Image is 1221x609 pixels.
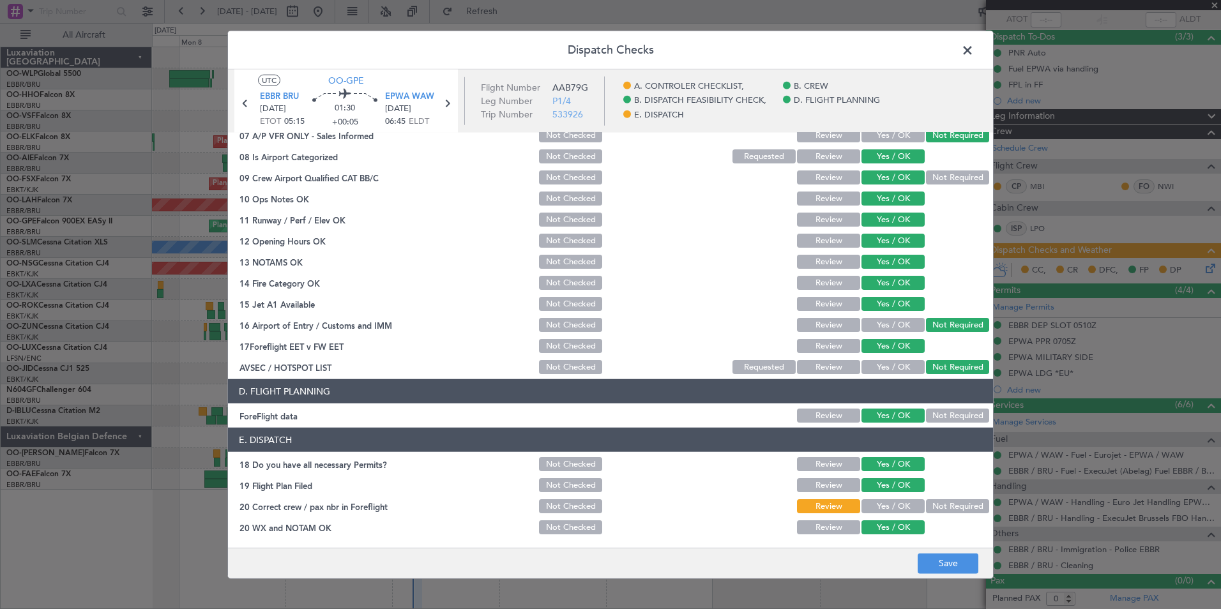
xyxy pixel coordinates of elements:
[926,128,989,142] button: Not Required
[926,499,989,513] button: Not Required
[926,360,989,374] button: Not Required
[926,170,989,184] button: Not Required
[228,31,993,70] header: Dispatch Checks
[926,318,989,332] button: Not Required
[926,409,989,423] button: Not Required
